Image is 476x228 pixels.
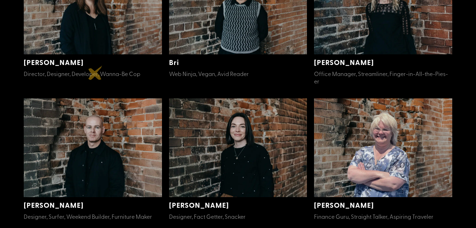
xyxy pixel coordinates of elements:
img: Sam [24,98,162,197]
span: Director, Designer, Developer, Wanna-Be Cop [24,70,140,77]
a: [PERSON_NAME] [24,57,84,67]
span: Office Manager, Streamliner, Finger-in-All-the-Pies-er [314,70,448,85]
iframe: Brevo live chat [448,200,469,221]
span: Finance Guru, Straight Talker, Aspiring Traveler [314,212,433,220]
span: Designer, Fact Getter, Snacker [169,212,246,220]
a: [PERSON_NAME] [314,200,374,210]
span: Designer, Surfer, Weekend Builder, Furniture Maker [24,212,152,220]
span: Web Ninja, Vegan, Avid Reader [169,70,249,77]
a: [PERSON_NAME] [169,200,229,210]
a: [PERSON_NAME] [24,200,84,210]
img: Michelle [314,98,452,197]
a: Bri [169,57,179,67]
a: [PERSON_NAME] [314,57,374,67]
img: Sarah [169,98,307,197]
